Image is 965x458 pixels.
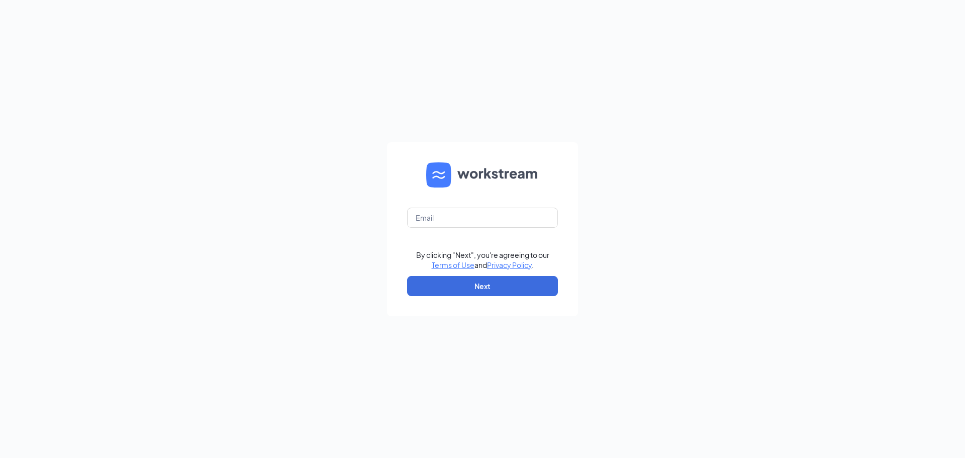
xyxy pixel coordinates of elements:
button: Next [407,276,558,296]
div: By clicking "Next", you're agreeing to our and . [416,250,549,270]
input: Email [407,208,558,228]
img: WS logo and Workstream text [426,162,539,188]
a: Privacy Policy [487,260,532,269]
a: Terms of Use [432,260,474,269]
